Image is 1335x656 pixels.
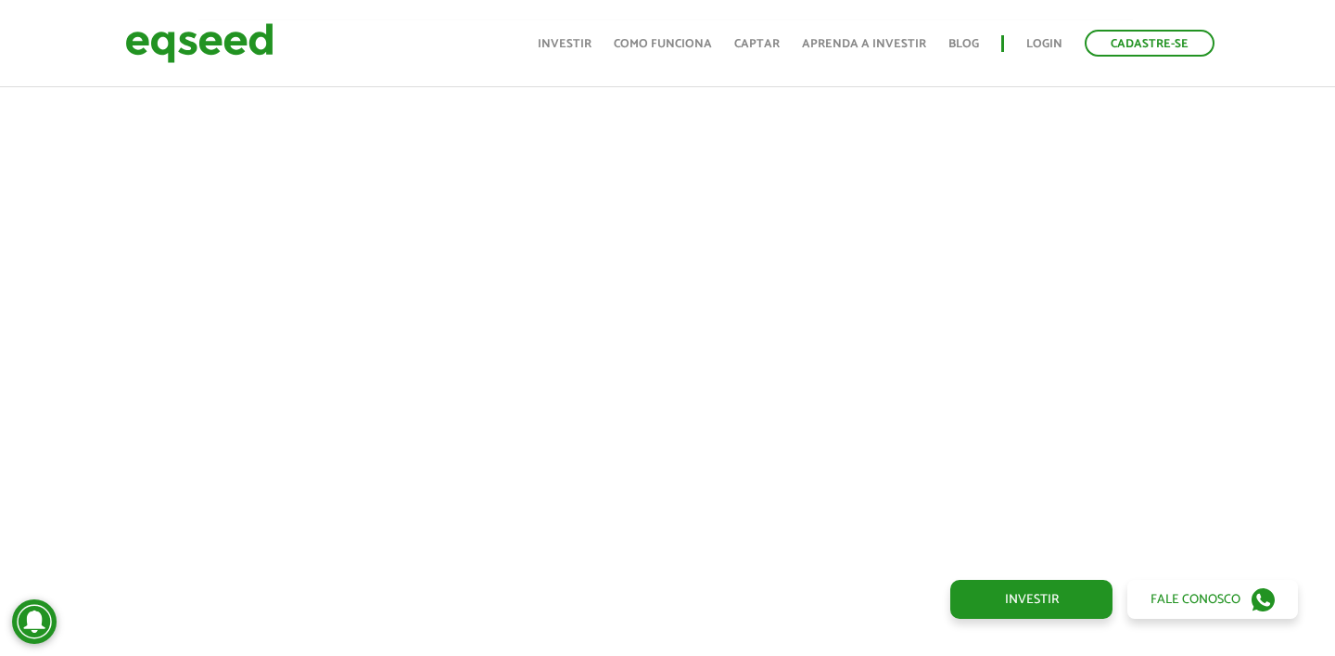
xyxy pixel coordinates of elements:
a: Captar [734,38,780,50]
a: Investir [538,38,591,50]
a: Blog [948,38,979,50]
a: Login [1026,38,1062,50]
a: Aprenda a investir [802,38,926,50]
a: Fale conosco [1127,580,1298,619]
a: Cadastre-se [1085,30,1214,57]
img: EqSeed [125,19,273,68]
iframe: Co.Urban | Oferta disponível [137,58,1194,652]
a: Investir [950,580,1112,619]
a: Como funciona [614,38,712,50]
